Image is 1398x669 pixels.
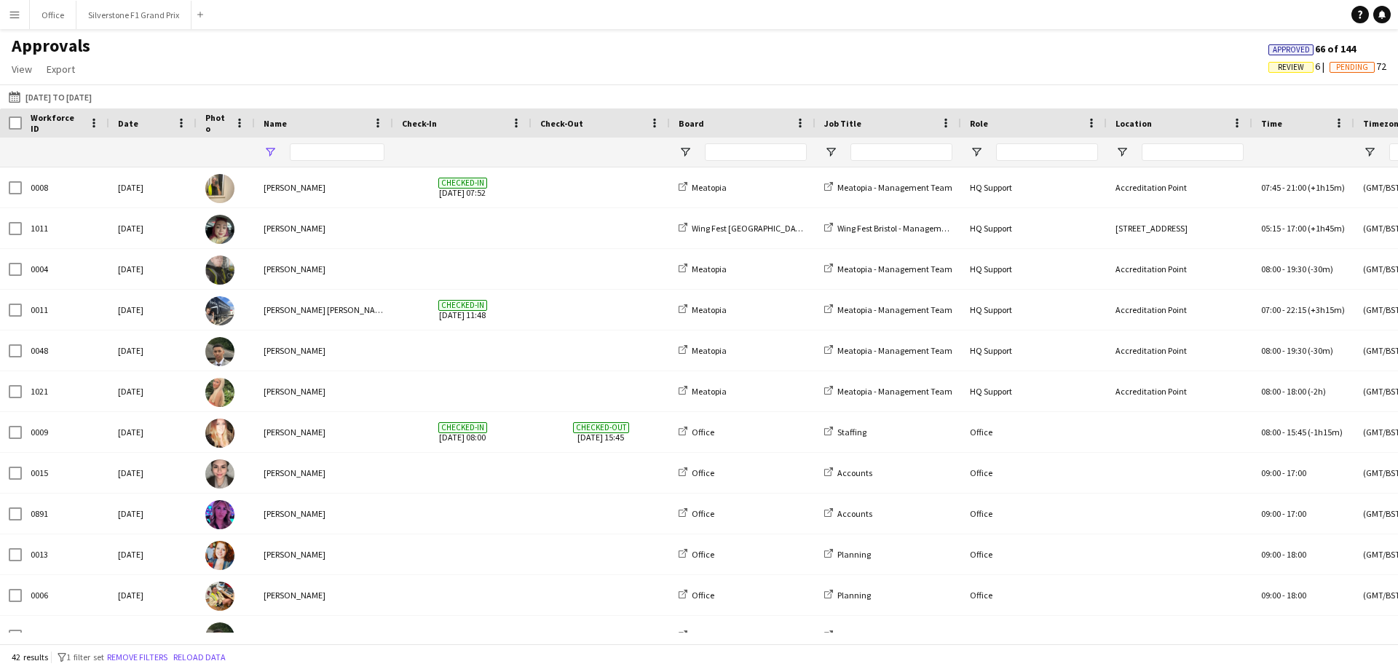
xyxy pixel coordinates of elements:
[1308,427,1343,438] span: (-1h15m)
[205,500,234,529] img: Lydia Belshaw
[961,616,1107,656] div: Office
[264,146,277,159] button: Open Filter Menu
[255,330,393,371] div: [PERSON_NAME]
[1287,508,1306,519] span: 17:00
[679,467,714,478] a: Office
[679,146,692,159] button: Open Filter Menu
[824,467,872,478] a: Accounts
[679,182,727,193] a: Meatopia
[1261,182,1281,193] span: 07:45
[1308,182,1345,193] span: (+1h15m)
[961,167,1107,207] div: HQ Support
[837,345,952,356] span: Meatopia - Management Team
[1282,590,1285,601] span: -
[22,534,109,574] div: 0013
[573,422,629,433] span: Checked-out
[1142,143,1244,161] input: Location Filter Input
[438,178,487,189] span: Checked-in
[109,290,197,330] div: [DATE]
[438,300,487,311] span: Checked-in
[961,249,1107,289] div: HQ Support
[109,494,197,534] div: [DATE]
[1107,249,1252,289] div: Accreditation Point
[1330,60,1386,73] span: 72
[1107,208,1252,248] div: [STREET_ADDRESS]
[1282,427,1285,438] span: -
[1107,330,1252,371] div: Accreditation Point
[1287,182,1306,193] span: 21:00
[1287,345,1306,356] span: 19:30
[679,630,714,641] a: Office
[1107,290,1252,330] div: Accreditation Point
[109,534,197,574] div: [DATE]
[1287,549,1306,560] span: 18:00
[837,467,872,478] span: Accounts
[205,541,234,570] img: Kelsie Stewart
[22,167,109,207] div: 0008
[1115,118,1152,129] span: Location
[264,118,287,129] span: Name
[679,223,808,234] a: Wing Fest [GEOGRAPHIC_DATA]
[1282,264,1285,274] span: -
[109,167,197,207] div: [DATE]
[692,590,714,601] span: Office
[1273,45,1310,55] span: Approved
[1287,427,1306,438] span: 15:45
[961,412,1107,452] div: Office
[1336,63,1368,72] span: Pending
[255,371,393,411] div: [PERSON_NAME]
[22,494,109,534] div: 0891
[205,337,234,366] img: Elias White
[824,590,871,601] a: Planning
[30,1,76,29] button: Office
[679,264,727,274] a: Meatopia
[1107,371,1252,411] div: Accreditation Point
[118,118,138,129] span: Date
[104,649,170,665] button: Remove filters
[1282,223,1285,234] span: -
[1268,42,1356,55] span: 66 of 144
[255,208,393,248] div: [PERSON_NAME]
[109,453,197,493] div: [DATE]
[1261,304,1281,315] span: 07:00
[1287,304,1306,315] span: 22:15
[1287,264,1306,274] span: 19:30
[970,146,983,159] button: Open Filter Menu
[824,182,952,193] a: Meatopia - Management Team
[205,256,234,285] img: James Gallagher
[824,118,861,129] span: Job Title
[692,182,727,193] span: Meatopia
[837,386,952,397] span: Meatopia - Management Team
[255,453,393,493] div: [PERSON_NAME]
[22,290,109,330] div: 0011
[76,1,191,29] button: Silverstone F1 Grand Prix
[824,508,872,519] a: Accounts
[705,143,807,161] input: Board Filter Input
[1282,345,1285,356] span: -
[679,386,727,397] a: Meatopia
[109,616,197,656] div: [DATE]
[6,88,95,106] button: [DATE] to [DATE]
[205,215,234,244] img: Clementine McIntosh
[1107,616,1252,656] div: Gorilla Events, [PERSON_NAME][GEOGRAPHIC_DATA], [GEOGRAPHIC_DATA], [GEOGRAPHIC_DATA]
[970,118,988,129] span: Role
[837,223,977,234] span: Wing Fest Bristol - Management Team
[22,412,109,452] div: 0009
[1282,386,1285,397] span: -
[109,371,197,411] div: [DATE]
[109,575,197,615] div: [DATE]
[961,371,1107,411] div: HQ Support
[1268,60,1330,73] span: 6
[1287,386,1306,397] span: 18:00
[692,264,727,274] span: Meatopia
[255,167,393,207] div: [PERSON_NAME]
[679,549,714,560] a: Office
[22,616,109,656] div: 0048
[1287,590,1306,601] span: 18:00
[402,290,523,330] span: [DATE] 11:48
[1287,467,1306,478] span: 17:00
[255,412,393,452] div: [PERSON_NAME]
[1363,146,1376,159] button: Open Filter Menu
[679,427,714,438] a: Office
[438,422,487,433] span: Checked-in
